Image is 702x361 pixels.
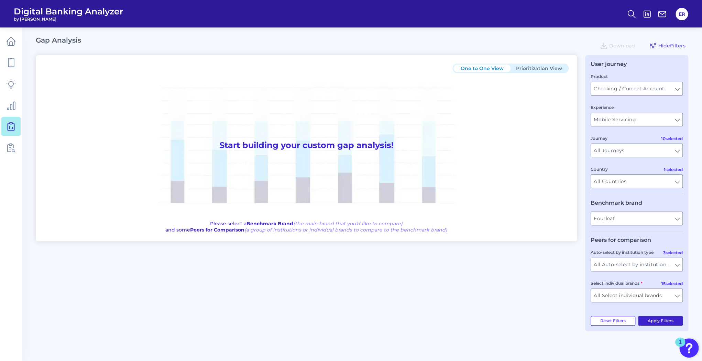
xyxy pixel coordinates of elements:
span: Hide Filters [658,43,685,49]
div: 1 [679,342,682,351]
button: Download [597,40,638,51]
label: Auto-select by institution type [591,250,654,255]
h2: Gap Analysis [36,36,81,44]
span: by [PERSON_NAME] [14,16,123,22]
button: One to One View [453,65,511,72]
p: Please select a and some [165,221,447,233]
label: Experience [591,105,614,110]
label: Select individual brands [591,281,643,286]
span: Download [609,43,635,49]
button: Reset Filters [591,316,635,326]
legend: Peers for comparison [591,237,651,243]
span: (a group of institutions or individual brands to compare to the benchmark brand) [244,227,447,233]
label: Product [591,74,608,79]
label: Country [591,167,608,172]
b: Benchmark Brand [246,221,293,227]
span: (the main brand that you’d like to compare) [293,221,403,227]
legend: Benchmark brand [591,200,642,206]
button: ER [676,8,688,20]
button: Prioritization View [511,65,568,72]
label: Journey [591,136,607,141]
h1: Start building your custom gap analysis! [44,73,569,218]
div: User journey [591,61,627,67]
span: Digital Banking Analyzer [14,6,123,16]
button: Open Resource Center, 1 new notification [679,338,699,358]
b: Peers for Comparison [190,227,244,233]
button: HideFilters [646,40,688,51]
button: Apply Filters [638,316,683,326]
